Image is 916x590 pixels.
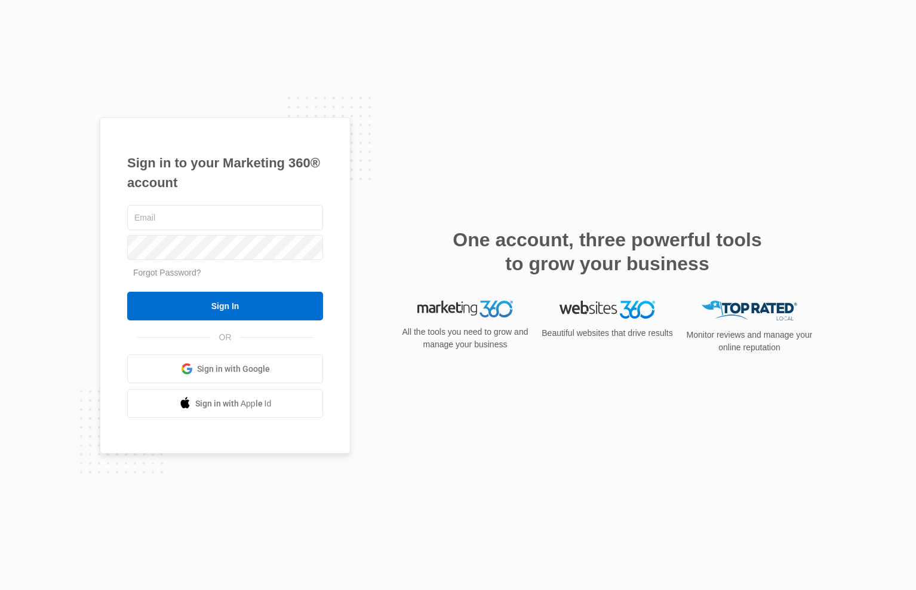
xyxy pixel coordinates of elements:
[127,292,323,320] input: Sign In
[127,205,323,230] input: Email
[417,301,513,317] img: Marketing 360
[133,268,201,277] a: Forgot Password?
[197,363,270,375] span: Sign in with Google
[449,228,766,276] h2: One account, three powerful tools to grow your business
[127,153,323,192] h1: Sign in to your Marketing 360® account
[540,327,674,340] p: Beautiful websites that drive results
[127,354,323,383] a: Sign in with Google
[127,389,323,418] a: Sign in with Apple Id
[211,331,240,344] span: OR
[702,301,797,320] img: Top Rated Local
[683,329,816,354] p: Monitor reviews and manage your online reputation
[560,301,655,318] img: Websites 360
[195,398,272,410] span: Sign in with Apple Id
[398,326,532,351] p: All the tools you need to grow and manage your business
